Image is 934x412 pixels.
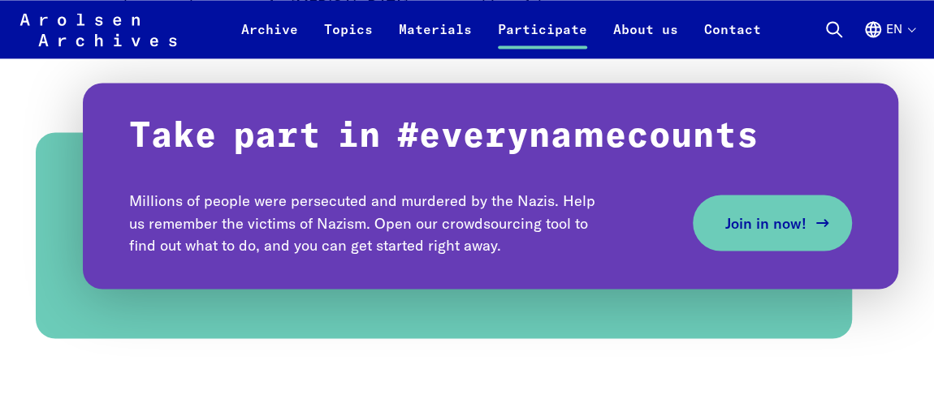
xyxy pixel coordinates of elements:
a: Contact [691,19,774,58]
strong: Take part in #everynamecounts [129,118,759,153]
button: English, language selection [863,19,915,58]
a: Participate [485,19,600,58]
a: Materials [386,19,485,58]
a: Join in now! [693,195,852,251]
nav: Primary [228,10,774,49]
p: Millions of people were persecuted and murdered by the Nazis. Help us remember the victims of Naz... [129,189,611,256]
a: Topics [311,19,386,58]
a: Archive [228,19,311,58]
span: Join in now! [725,212,806,234]
a: About us [600,19,691,58]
